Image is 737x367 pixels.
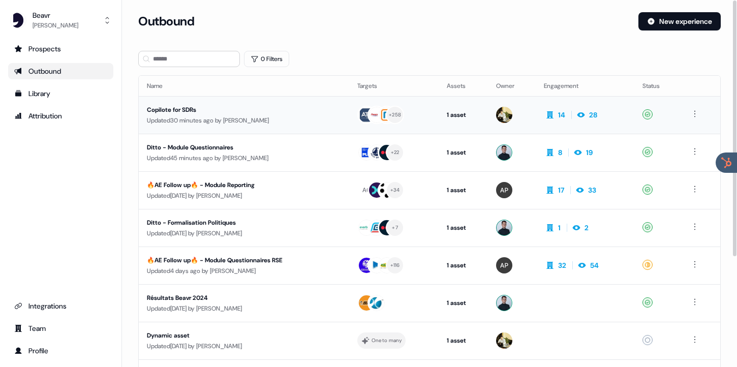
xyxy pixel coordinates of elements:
[558,147,562,158] div: 8
[147,330,331,341] div: Dynamic asset
[8,85,113,102] a: Go to templates
[496,144,512,161] img: Ugo
[447,260,480,270] div: 1 asset
[14,323,107,333] div: Team
[33,10,78,20] div: Beavr
[586,147,593,158] div: 19
[8,343,113,359] a: Go to profile
[488,76,536,96] th: Owner
[447,223,480,233] div: 1 asset
[496,107,512,123] img: Armand
[558,185,564,195] div: 17
[14,44,107,54] div: Prospects
[14,346,107,356] div: Profile
[147,218,331,228] div: Ditto - Formalisation Politiques
[392,223,398,232] div: + 7
[390,261,400,270] div: + 116
[147,228,341,238] div: Updated [DATE] by [PERSON_NAME]
[8,298,113,314] a: Go to integrations
[558,260,566,270] div: 32
[147,191,341,201] div: Updated [DATE] by [PERSON_NAME]
[558,110,565,120] div: 14
[496,257,512,273] img: Alexis
[8,320,113,337] a: Go to team
[590,260,599,270] div: 54
[147,105,331,115] div: Copilote for SDRs
[8,41,113,57] a: Go to prospects
[496,182,512,198] img: Alexis
[447,335,480,346] div: 1 asset
[585,223,589,233] div: 2
[588,185,596,195] div: 33
[147,153,341,163] div: Updated 45 minutes ago by [PERSON_NAME]
[447,185,480,195] div: 1 asset
[147,303,341,314] div: Updated [DATE] by [PERSON_NAME]
[8,8,113,33] button: Beavr[PERSON_NAME]
[147,266,341,276] div: Updated 4 days ago by [PERSON_NAME]
[638,12,721,30] button: New experience
[147,293,331,303] div: Résultats Beavr 2024
[33,20,78,30] div: [PERSON_NAME]
[447,147,480,158] div: 1 asset
[14,111,107,121] div: Attribution
[138,14,194,29] h3: Outbound
[139,76,349,96] th: Name
[14,88,107,99] div: Library
[447,110,480,120] div: 1 asset
[496,220,512,236] img: Ugo
[147,142,331,152] div: Ditto - Module Questionnaires
[391,148,400,157] div: + 22
[362,185,371,195] div: AC
[147,180,331,190] div: 🔥AE Follow up🔥 - Module Reporting
[634,76,681,96] th: Status
[14,66,107,76] div: Outbound
[8,63,113,79] a: Go to outbound experience
[8,108,113,124] a: Go to attribution
[589,110,597,120] div: 28
[147,341,341,351] div: Updated [DATE] by [PERSON_NAME]
[496,332,512,349] img: Armand
[349,76,439,96] th: Targets
[244,51,289,67] button: 0 Filters
[447,298,480,308] div: 1 asset
[147,255,331,265] div: 🔥AE Follow up🔥 - Module Questionnaires RSE
[14,301,107,311] div: Integrations
[372,336,402,345] div: One to many
[147,115,341,126] div: Updated 30 minutes ago by [PERSON_NAME]
[389,110,401,119] div: + 258
[439,76,488,96] th: Assets
[390,186,400,195] div: + 34
[558,223,561,233] div: 1
[536,76,634,96] th: Engagement
[496,295,512,311] img: Ugo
